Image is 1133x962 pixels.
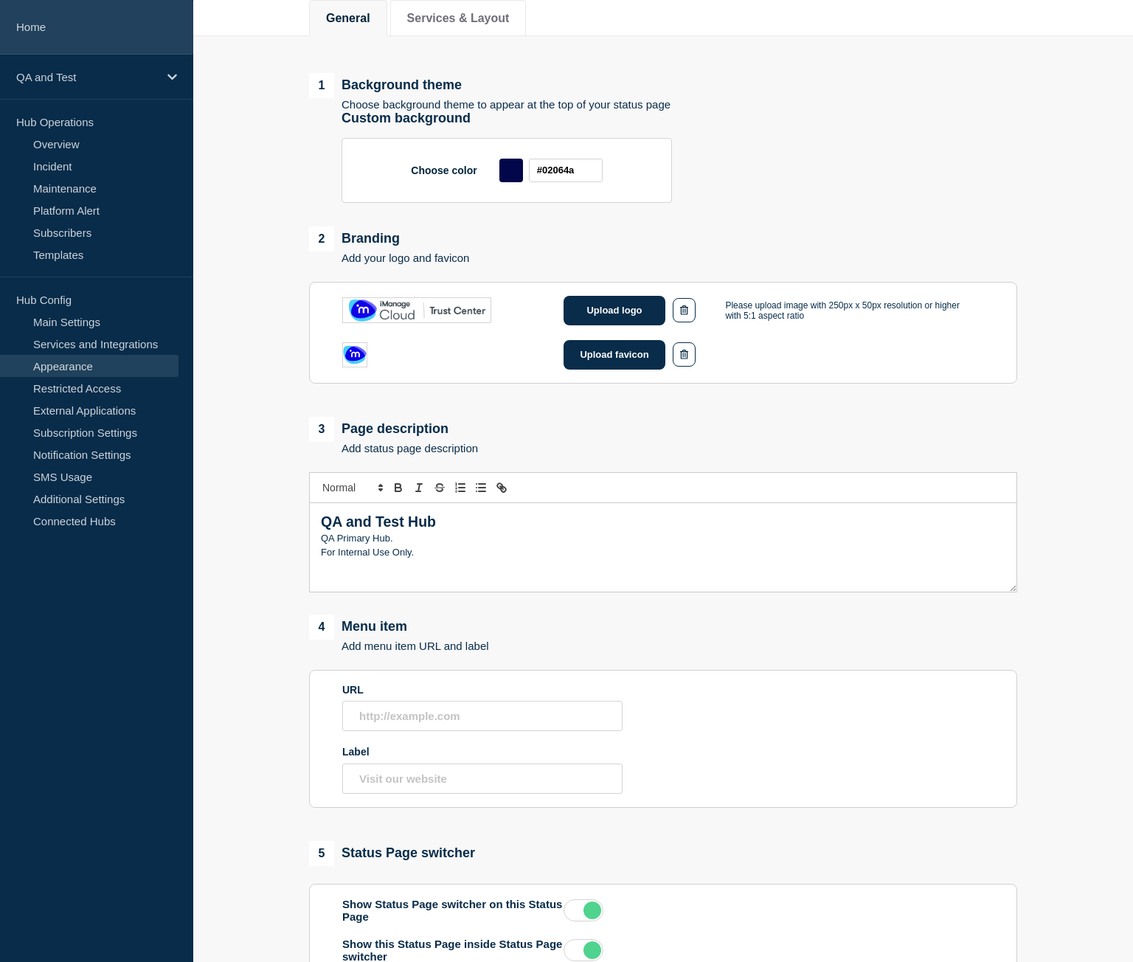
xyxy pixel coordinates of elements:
[309,226,469,252] div: Branding
[309,226,334,252] span: 2
[309,841,334,866] span: 5
[309,73,334,98] span: 1
[388,479,409,496] button: Toggle bold text
[342,746,623,758] div: Label
[309,417,334,442] span: 3
[316,479,388,496] span: Font size
[529,159,603,182] input: #FFFFFF
[342,138,672,203] div: Choose color
[309,615,489,640] div: Menu item
[342,442,478,454] p: Add status page description
[564,296,665,325] button: Upload logo
[309,73,671,98] div: Background theme
[309,841,475,866] div: Status Page switcher
[725,300,976,321] p: Please upload image with 250px x 50px resolution or higher with 5:1 aspect ratio
[342,342,367,367] img: favicon
[342,684,623,696] div: URL
[491,479,512,496] button: Toggle link
[326,12,370,25] button: General
[429,479,450,496] button: Toggle strikethrough text
[407,12,510,25] button: Services & Layout
[342,701,623,731] input: URL
[342,98,671,111] p: Choose background theme to appear at the top of your status page
[321,546,1005,559] p: For Internal Use Only.
[409,479,429,496] button: Toggle italic text
[309,417,478,442] div: Page description
[342,898,564,923] p: Show Status Page switcher on this Status Page
[342,640,489,652] p: Add menu item URL and label
[310,503,1016,592] div: Message
[342,764,623,794] input: Label
[16,71,158,83] p: QA and Test
[471,479,491,496] button: Toggle bulleted list
[342,252,469,264] p: Add your logo and favicon
[321,532,1005,545] p: QA Primary Hub.
[342,111,1017,126] p: Custom background
[309,615,334,640] span: 4
[321,512,1005,533] h2: QA and Test Hub
[450,479,471,496] button: Toggle ordered list
[342,297,491,323] img: logo
[564,340,665,370] button: Upload favicon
